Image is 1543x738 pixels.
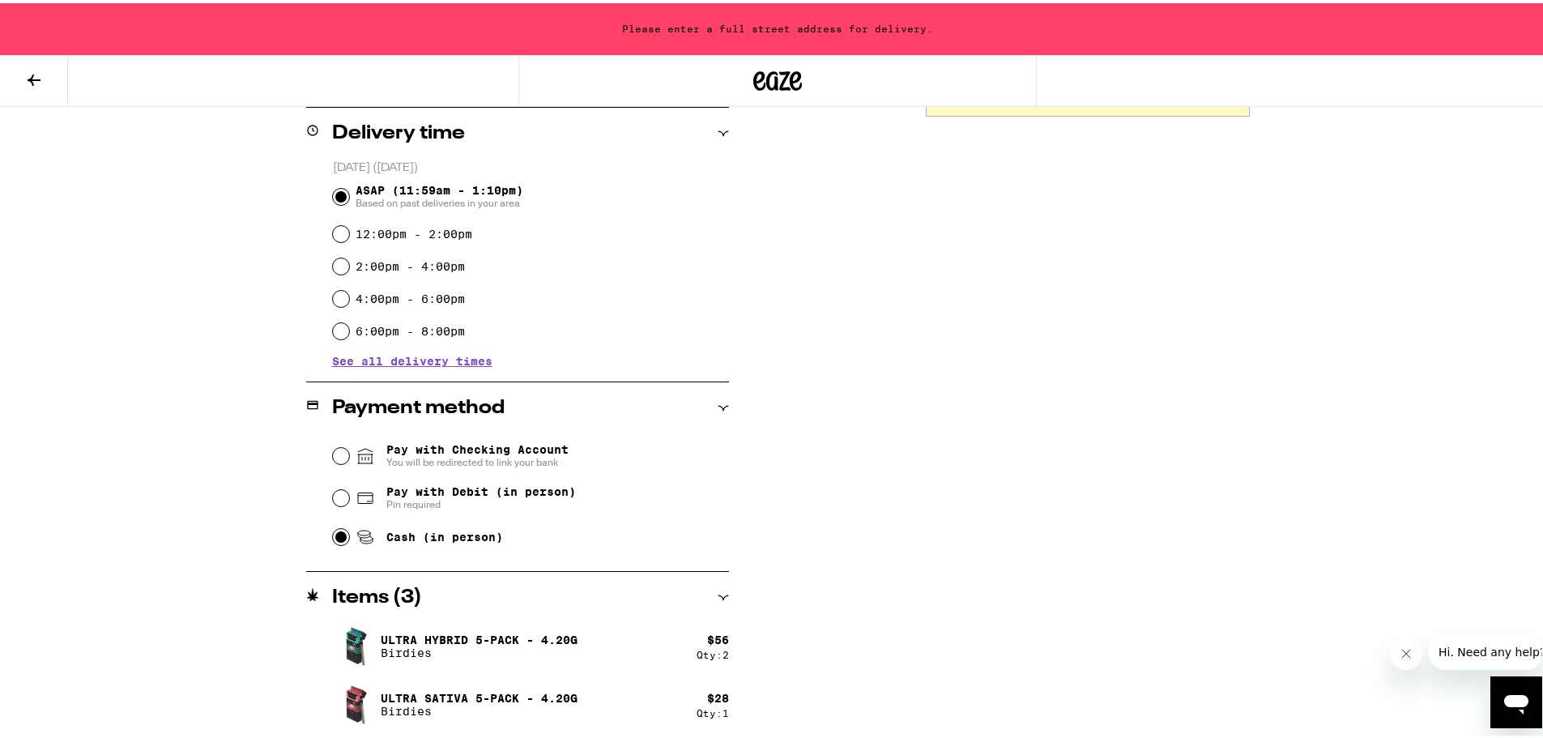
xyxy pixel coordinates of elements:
h2: Items ( 3 ) [332,585,422,604]
div: Qty: 2 [697,646,729,657]
span: You will be redirected to link your bank [386,453,569,466]
p: [DATE] ([DATE]) [333,157,729,173]
h2: Payment method [332,395,505,415]
span: Pay with Debit (in person) [386,482,576,495]
span: Cash (in person) [386,527,503,540]
span: Hi. Need any help? [10,11,117,24]
p: Birdies [381,702,578,715]
img: Ultra Sativa 5-Pack - 4.20g [332,679,377,724]
label: 6:00pm - 8:00pm [356,322,465,335]
iframe: Close message [1390,634,1422,667]
span: Pay with Checking Account [386,440,569,466]
div: $ 28 [707,689,729,702]
div: $ 56 [707,630,729,643]
button: See all delivery times [332,352,492,364]
label: 12:00pm - 2:00pm [356,224,472,237]
img: Ultra Hybrid 5-Pack - 4.20g [332,621,377,666]
p: Birdies [381,643,578,656]
span: Based on past deliveries in your area [356,194,523,207]
iframe: Button to launch messaging window [1490,673,1542,725]
label: 2:00pm - 4:00pm [356,257,465,270]
span: Pin required [386,495,576,508]
iframe: Message from company [1429,631,1542,667]
span: ASAP (11:59am - 1:10pm) [356,181,523,207]
div: Qty: 1 [697,705,729,715]
p: Ultra Sativa 5-Pack - 4.20g [381,689,578,702]
p: Ultra Hybrid 5-Pack - 4.20g [381,630,578,643]
label: 4:00pm - 6:00pm [356,289,465,302]
h2: Delivery time [332,121,465,140]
